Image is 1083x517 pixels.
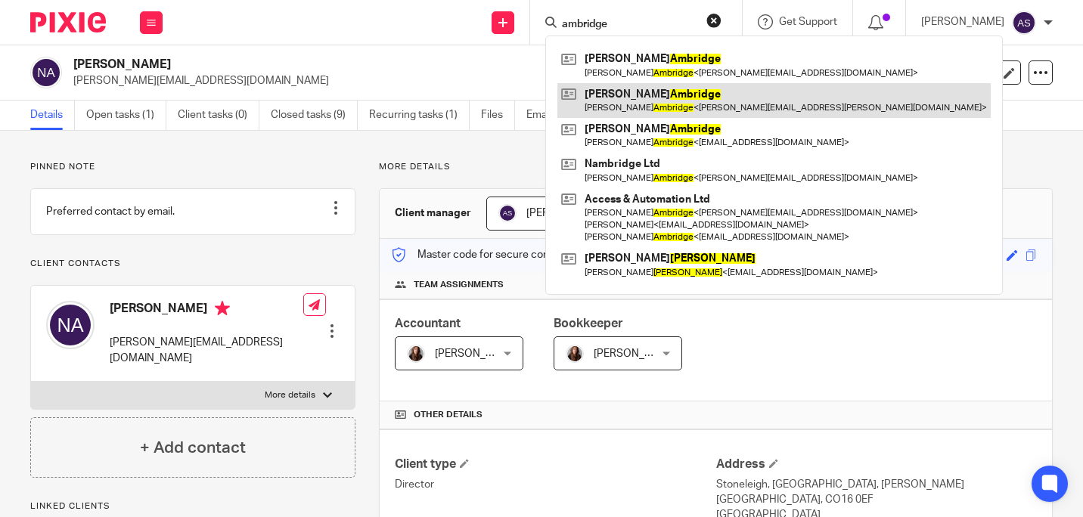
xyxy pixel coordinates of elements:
[30,57,62,88] img: svg%3E
[30,500,355,512] p: Linked clients
[110,301,303,320] h4: [PERSON_NAME]
[73,73,847,88] p: [PERSON_NAME][EMAIL_ADDRESS][DOMAIN_NAME]
[46,301,95,349] img: svg%3E
[716,492,1037,507] p: [GEOGRAPHIC_DATA], CO16 0EF
[526,101,569,130] a: Emails
[395,477,715,492] p: Director
[560,18,697,32] input: Search
[407,345,425,363] img: IMG_0011.jpg
[30,12,106,33] img: Pixie
[526,208,610,218] span: [PERSON_NAME]
[395,317,461,330] span: Accountant
[178,101,259,130] a: Client tasks (0)
[110,335,303,366] p: [PERSON_NAME][EMAIL_ADDRESS][DOMAIN_NAME]
[414,409,483,421] span: Other details
[481,101,515,130] a: Files
[395,206,471,221] h3: Client manager
[30,101,75,130] a: Details
[30,161,355,173] p: Pinned note
[379,161,1053,173] p: More details
[716,477,1037,492] p: Stoneleigh, [GEOGRAPHIC_DATA], [PERSON_NAME]
[265,389,315,401] p: More details
[435,348,518,359] span: [PERSON_NAME]
[271,101,358,130] a: Closed tasks (9)
[716,457,1037,472] h4: Address
[73,57,692,73] h2: [PERSON_NAME]
[921,14,1004,29] p: [PERSON_NAME]
[498,204,517,222] img: svg%3E
[215,301,230,316] i: Primary
[86,101,166,130] a: Open tasks (1)
[779,17,837,27] span: Get Support
[594,348,677,359] span: [PERSON_NAME]
[30,258,355,270] p: Client contacts
[566,345,584,363] img: IMG_0011.jpg
[391,247,652,262] p: Master code for secure communications and files
[369,101,470,130] a: Recurring tasks (1)
[414,279,504,291] span: Team assignments
[140,436,246,460] h4: + Add contact
[554,317,623,330] span: Bookkeeper
[706,13,721,28] button: Clear
[1012,11,1036,35] img: svg%3E
[395,457,715,472] h4: Client type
